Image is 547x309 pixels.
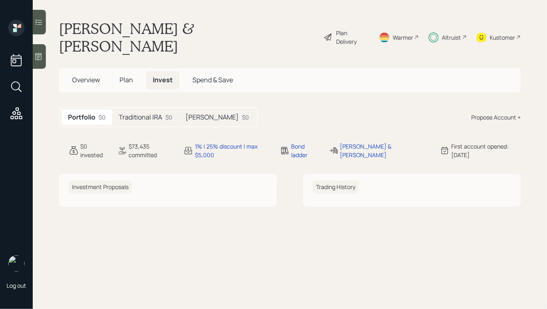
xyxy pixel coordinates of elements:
div: Plan Delivery [337,29,369,46]
h5: Traditional IRA [119,113,162,121]
h6: Trading History [313,180,359,194]
div: First account opened: [DATE] [451,142,521,159]
span: Plan [120,75,133,84]
img: hunter_neumayer.jpg [8,255,25,272]
div: $0 [165,113,172,122]
span: Invest [153,75,173,84]
div: $73,435 committed [129,142,174,159]
div: [PERSON_NAME] & [PERSON_NAME] [340,142,430,159]
h1: [PERSON_NAME] & [PERSON_NAME] [59,20,317,55]
div: $0 [242,113,249,122]
div: Altruist [442,33,461,42]
div: $0 invested [80,142,107,159]
div: 1% | 25% discount | max $5,000 [195,142,270,159]
h5: [PERSON_NAME] [185,113,239,121]
h6: Investment Proposals [69,180,132,194]
div: $0 [99,113,106,122]
div: Kustomer [490,33,515,42]
h5: Portfolio [68,113,95,121]
div: Warmer [393,33,413,42]
div: Log out [7,282,26,289]
div: Bond ladder [292,142,319,159]
span: Overview [72,75,100,84]
div: Propose Account + [471,113,521,122]
span: Spend & Save [192,75,233,84]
